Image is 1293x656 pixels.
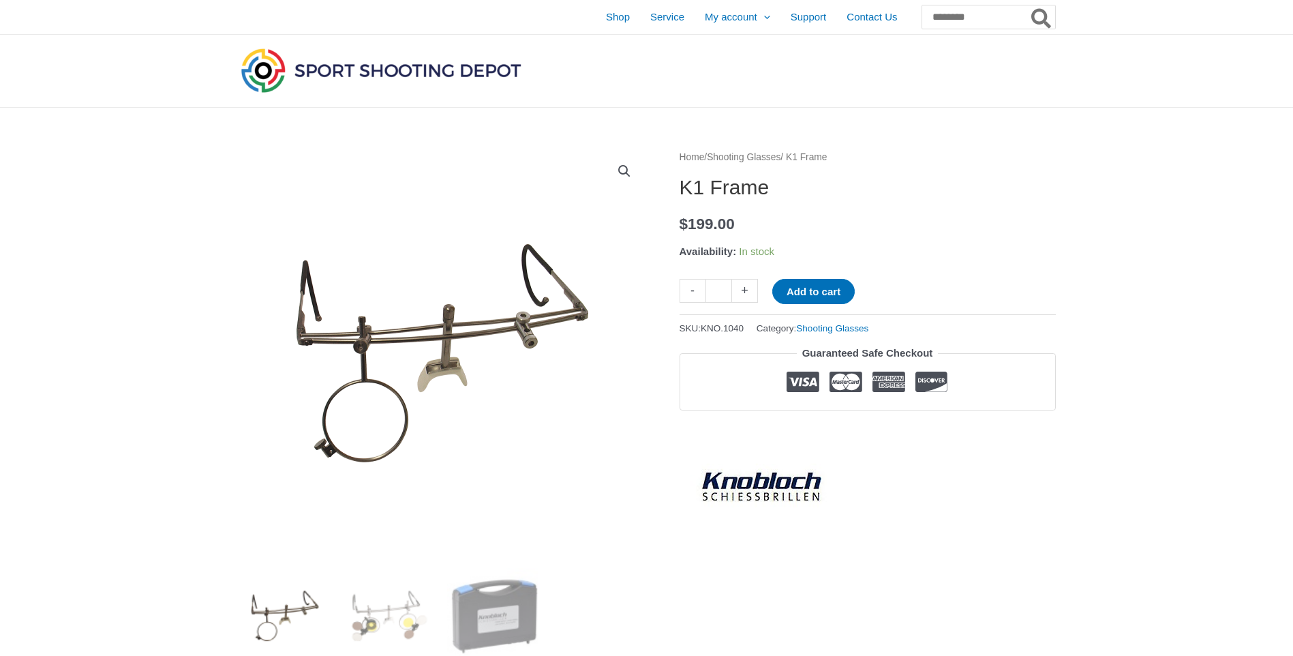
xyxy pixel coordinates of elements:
a: Home [680,152,705,162]
img: Sport Shooting Depot [238,45,524,95]
span: Availability: [680,245,737,257]
h1: K1 Frame [680,175,1056,200]
a: - [680,279,705,303]
a: + [732,279,758,303]
a: Shooting Glasses [796,323,868,333]
span: KNO.1040 [701,323,744,333]
span: In stock [739,245,774,257]
span: Category: [757,320,868,337]
a: View full-screen image gallery [612,159,637,183]
legend: Guaranteed Safe Checkout [797,344,939,363]
bdi: 199.00 [680,215,735,233]
button: Add to cart [772,279,855,304]
span: $ [680,215,688,233]
nav: Breadcrumb [680,149,1056,166]
a: Knobloch [680,431,843,540]
img: K1 Frame [238,149,647,558]
a: Shooting Glasses [707,152,780,162]
span: SKU: [680,320,744,337]
input: Product quantity [705,279,732,303]
button: Search [1029,5,1055,29]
